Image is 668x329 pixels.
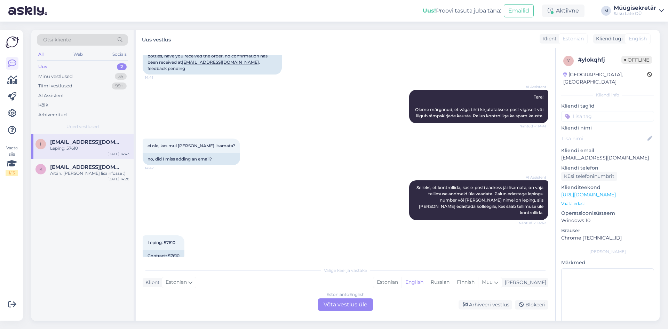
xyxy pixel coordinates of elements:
[148,143,235,148] span: ei ole, kas mul [PERSON_NAME] lisamata?
[629,35,647,42] span: English
[561,172,617,181] div: Küsi telefoninumbrit
[561,227,654,234] p: Brauser
[38,92,64,99] div: AI Assistent
[423,7,436,14] b: Uus!
[50,164,122,170] span: katrin@evecon.ee
[561,102,654,110] p: Kliendi tag'id
[50,170,129,177] div: Aitäh. [PERSON_NAME] lisainfosse :)
[326,291,365,298] div: Estonian to English
[563,35,584,42] span: Estonian
[6,170,18,176] div: 1 / 3
[145,75,171,80] span: 14:41
[614,5,656,11] div: Müügisekretär
[143,153,240,165] div: no, did I miss adding an email?
[482,279,493,285] span: Muu
[39,166,42,172] span: k
[66,124,99,130] span: Uued vestlused
[108,151,129,157] div: [DATE] 14:43
[416,185,544,215] span: Selleks, et kontrollida, kas e-posti aadress jäi lisamata, on vaja tellimuse andmeid üle vaadata....
[182,60,259,65] a: [EMAIL_ADDRESS][DOMAIN_NAME]
[540,35,557,42] div: Klient
[111,50,128,59] div: Socials
[50,145,129,151] div: Leping: 57610
[504,4,534,17] button: Emailid
[578,56,621,64] div: # ylokqhfj
[520,175,546,180] span: AI Assistent
[561,154,654,162] p: [EMAIL_ADDRESS][DOMAIN_NAME]
[614,11,656,16] div: Saku Läte OÜ
[143,279,160,286] div: Klient
[562,135,646,142] input: Lisa nimi
[561,184,654,191] p: Klienditeekond
[423,7,501,15] div: Proovi tasuta juba täna:
[373,277,401,288] div: Estonian
[561,111,654,122] input: Lisa tag
[112,83,127,89] div: 99+
[601,6,611,16] div: M
[108,177,129,182] div: [DATE] 14:20
[142,34,171,44] label: Uus vestlus
[401,277,427,288] div: English
[519,220,546,226] span: Nähtud ✓ 14:42
[515,300,548,310] div: Blokeeri
[561,217,654,224] p: Windows 10
[38,111,67,118] div: Arhiveeritud
[43,36,71,44] span: Otsi kliente
[50,139,122,145] span: info@itk.ee
[453,277,478,288] div: Finnish
[567,58,570,63] span: y
[427,277,453,288] div: Russian
[318,298,373,311] div: Võta vestlus üle
[115,73,127,80] div: 35
[614,5,664,16] a: MüügisekretärSaku Läte OÜ
[502,279,546,286] div: [PERSON_NAME]
[40,141,41,147] span: i
[593,35,623,42] div: Klienditugi
[117,63,127,70] div: 2
[561,249,654,255] div: [PERSON_NAME]
[561,191,616,198] a: [URL][DOMAIN_NAME]
[143,267,548,274] div: Valige keel ja vastake
[561,92,654,98] div: Kliendi info
[459,300,512,310] div: Arhiveeri vestlus
[519,124,546,129] span: Nähtud ✓ 14:41
[38,102,48,109] div: Kõik
[38,63,47,70] div: Uus
[520,84,546,89] span: AI Assistent
[6,36,19,49] img: Askly Logo
[561,164,654,172] p: Kliendi telefon
[542,5,584,17] div: Aktiivne
[143,250,184,262] div: Contract: 57610
[561,259,654,266] p: Märkmed
[561,147,654,154] p: Kliendi email
[561,210,654,217] p: Operatsioonisüsteem
[38,83,72,89] div: Tiimi vestlused
[561,124,654,132] p: Kliendi nimi
[37,50,45,59] div: All
[166,279,187,286] span: Estonian
[561,201,654,207] p: Vaata edasi ...
[6,145,18,176] div: Vaata siia
[561,234,654,242] p: Chrome [TECHNICAL_ID]
[621,56,652,64] span: Offline
[143,38,282,75] div: Hello, this morning I placed a new order via the website for Aktsiaselts [PERSON_NAME]-Tallinn Ke...
[145,165,171,171] span: 14:42
[563,71,647,86] div: [GEOGRAPHIC_DATA], [GEOGRAPHIC_DATA]
[148,240,175,245] span: Leping: 57610
[72,50,84,59] div: Web
[38,73,73,80] div: Minu vestlused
